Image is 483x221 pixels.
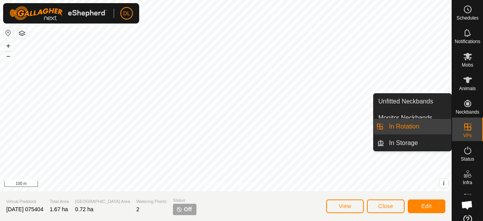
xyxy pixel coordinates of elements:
span: Notifications [455,39,480,44]
span: Animals [459,86,476,91]
span: In Rotation [389,122,419,131]
button: Map Layers [17,29,27,38]
button: Reset Map [4,28,13,38]
span: Neckbands [456,110,479,114]
span: Watering Points [136,198,167,205]
span: Unfitted Neckbands [378,97,433,106]
span: In Storage [389,138,418,148]
span: 2 [136,206,140,212]
img: turn-off [176,206,182,212]
span: i [443,180,445,187]
a: In Rotation [384,119,451,134]
span: 1.67 ha [50,206,68,212]
button: i [439,179,448,188]
span: Infra [463,180,472,185]
a: Privacy Policy [195,181,224,188]
a: Contact Us [234,181,257,188]
a: Monitor Neckbands [374,110,451,126]
span: DL [123,9,130,18]
li: In Rotation [374,119,451,134]
a: Unfitted Neckbands [374,94,451,109]
button: View [326,199,364,213]
span: VPs [463,133,472,138]
span: View [339,203,351,209]
span: Off [184,205,192,214]
span: Close [378,203,393,209]
span: Schedules [456,16,478,20]
div: Open chat [456,194,478,216]
span: Heatmap [458,204,477,208]
span: 0.72 ha [75,206,94,212]
span: Edit [421,203,432,209]
a: In Storage [384,135,451,151]
span: [DATE] 075404 [6,206,44,212]
button: – [4,51,13,61]
span: Mobs [462,63,473,67]
button: Edit [408,199,445,213]
button: + [4,41,13,51]
span: Status [461,157,474,161]
span: [GEOGRAPHIC_DATA] Area [75,198,130,205]
button: Close [367,199,405,213]
span: Virtual Paddock [6,198,44,205]
span: Total Area [50,198,69,205]
img: Gallagher Logo [9,6,107,20]
li: In Storage [374,135,451,151]
span: Monitor Neckbands [378,113,432,123]
span: Status [173,197,196,204]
